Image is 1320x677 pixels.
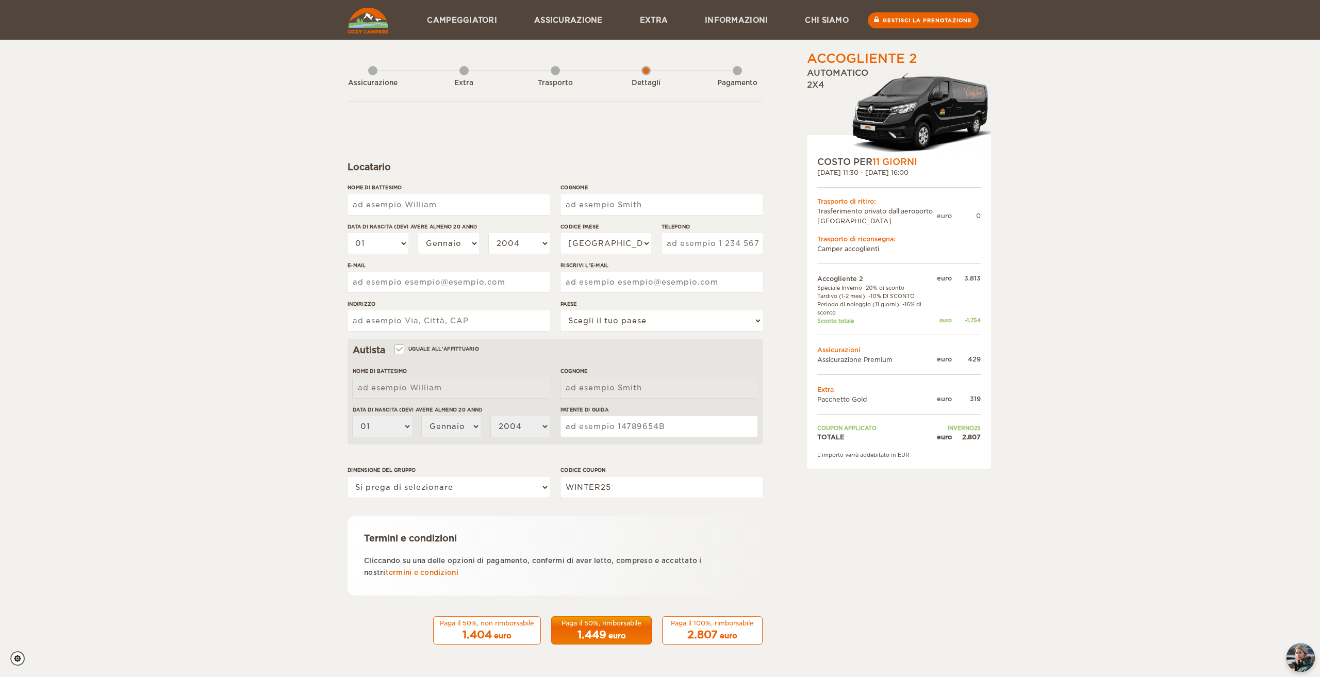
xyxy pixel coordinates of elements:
[640,16,668,24] font: Extra
[433,616,541,645] button: Paga il 50%, non rimborsabile 1.404 euro
[965,317,981,323] font: -1.754
[883,18,972,23] font: Gestisci la prenotazione
[817,275,863,283] font: Accogliente 2
[807,51,917,66] font: Accogliente 2
[348,8,388,34] img: Camper accoglienti
[1286,643,1315,672] img: Freyja presso Cozy Campers
[560,416,757,437] input: ad esempio 14789654B
[348,272,550,292] input: ad esempio esempio@esempio.com
[560,377,757,398] input: ad esempio Smith
[817,346,861,354] font: Assicurazioni
[937,274,952,282] font: euro
[937,212,952,220] font: euro
[937,433,952,441] font: euro
[440,619,534,627] font: Paga il 50%, non rimborsabile
[494,632,511,640] font: euro
[964,274,981,282] font: 3.813
[632,79,661,87] font: Dettagli
[805,16,849,24] font: Chi siamo
[560,368,588,374] font: Cognome
[662,616,763,645] button: Paga il 100%, rimborsabile 2.807 euro
[662,224,690,229] font: Telefono
[408,346,479,352] font: Uguale all'affittuario
[817,169,909,176] font: [DATE] 11:30 - [DATE] 16:00
[817,395,867,403] font: Pacchetto Gold
[560,407,608,412] font: Patente di guida
[817,425,877,432] font: Coupon applicato
[671,619,754,627] font: Paga il 100%, rimborsabile
[817,318,854,324] font: Sconto totale
[705,16,768,24] font: Informazioni
[662,233,763,254] input: ad esempio 1 234 567 890
[427,16,497,24] font: Campeggiatori
[608,632,626,640] font: euro
[560,185,588,190] font: Cognome
[817,285,904,291] font: Speciale Inverno -20% di sconto
[348,162,391,172] font: Locatario
[687,629,718,641] font: 2.807
[353,368,407,374] font: Nome di battesimo
[807,68,868,78] font: Automatico
[817,235,896,243] font: Trasporto di riconsegna:
[817,293,915,299] font: Tardivo (1-2 mesi): -10% DI SCONTO
[560,301,576,307] font: Paese
[348,194,550,215] input: ad esempio William
[560,262,609,268] font: Riscrivi l'e-mail
[848,71,991,156] img: Langur-m-c-logo-2.png
[364,557,702,576] font: Cliccando su una delle opzioni di pagamento, confermi di aver letto, compreso e accettato i nostri
[807,80,824,90] font: 2x4
[976,212,981,220] font: 0
[560,224,599,229] font: Codice Paese
[817,207,933,225] font: Trasferimento privato dall'aeroporto [GEOGRAPHIC_DATA]
[560,272,763,292] input: ad esempio esempio@esempio.com
[937,355,952,363] font: euro
[948,425,981,432] font: INVERNO25
[348,262,366,268] font: E-mail
[962,433,981,441] font: 2.807
[353,377,550,398] input: ad esempio William
[968,355,981,363] font: 429
[353,407,483,412] font: Data di nascita (devi avere almeno 20 anni)
[939,317,952,323] font: euro
[817,245,879,253] font: Camper accoglienti
[395,347,402,354] input: Uguale all'affittuario
[817,386,834,393] font: Extra
[817,434,844,441] font: TOTALE
[1286,643,1315,672] button: pulsante chat
[560,194,763,215] input: ad esempio Smith
[534,16,603,24] font: Assicurazione
[551,616,652,645] button: Paga il 50%, rimborsabile 1.449 euro
[817,157,872,167] font: COSTO PER
[717,79,757,87] font: Pagamento
[348,467,416,473] font: Dimensione del gruppo
[30,655,106,662] font: Impostazioni dei cookie
[720,632,737,640] font: euro
[353,345,385,355] font: Autista
[577,629,606,641] font: 1.449
[348,185,402,190] font: Nome di battesimo
[562,619,641,627] font: Paga il 50%, rimborsabile
[348,310,550,331] input: ad esempio Via, Città, CAP
[872,157,917,167] font: 11 GIORNI
[868,12,979,28] a: Gestisci la prenotazione
[970,395,981,403] font: 319
[463,629,492,641] font: 1.404
[817,452,910,458] font: L'importo verrà addebitato in EUR
[454,79,473,87] font: Extra
[937,395,952,403] font: euro
[817,356,893,364] font: Assicurazione Premium
[10,651,31,666] a: Impostazioni dei cookie
[348,79,398,87] font: Assicurazione
[386,569,458,576] a: termini e condizioni
[817,197,876,205] font: Trasporto di ritiro:
[348,224,477,229] font: Data di nascita (devi avere almeno 20 anni)
[817,301,921,316] font: Periodo di noleggio (11 giorni): -16% di sconto
[348,301,375,307] font: Indirizzo
[364,533,457,543] font: Termini e condizioni
[560,467,606,473] font: Codice coupon
[538,79,573,87] font: Trasporto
